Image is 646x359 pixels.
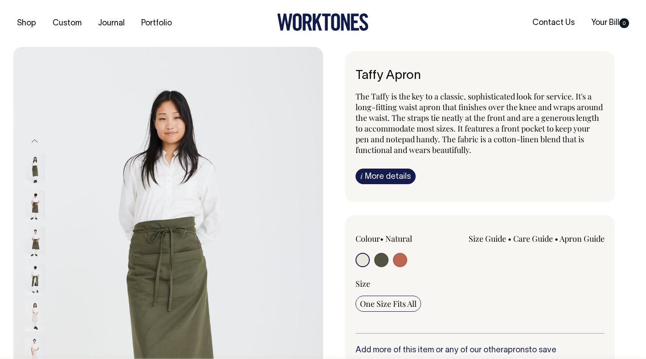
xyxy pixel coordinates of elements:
[356,346,605,355] h6: Add more of this item or any of our other to save
[13,16,40,31] a: Shop
[356,91,603,155] span: The Taffy is the key to a classic, sophisticated look for service. It's a long-fitting waist apro...
[529,16,578,30] a: Contact Us
[94,16,128,31] a: Journal
[555,233,558,244] span: •
[513,233,553,244] a: Care Guide
[356,69,605,83] h6: Taffy Apron
[25,227,45,258] img: olive
[356,278,605,289] div: Size
[588,16,633,30] a: Your Bill0
[380,233,384,244] span: •
[356,233,455,244] div: Colour
[356,169,416,184] a: iMore details
[28,131,41,151] button: Previous
[49,16,85,31] a: Custom
[503,347,529,354] a: aprons
[356,296,421,312] input: One Size Fits All
[619,18,629,28] span: 0
[25,190,45,222] img: olive
[508,233,511,244] span: •
[25,300,45,331] img: natural
[469,233,506,244] a: Size Guide
[25,264,45,295] img: olive
[385,233,412,244] label: Natural
[360,171,363,181] span: i
[138,16,176,31] a: Portfolio
[360,298,417,309] span: One Size Fits All
[25,154,45,185] img: olive
[560,233,605,244] a: Apron Guide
